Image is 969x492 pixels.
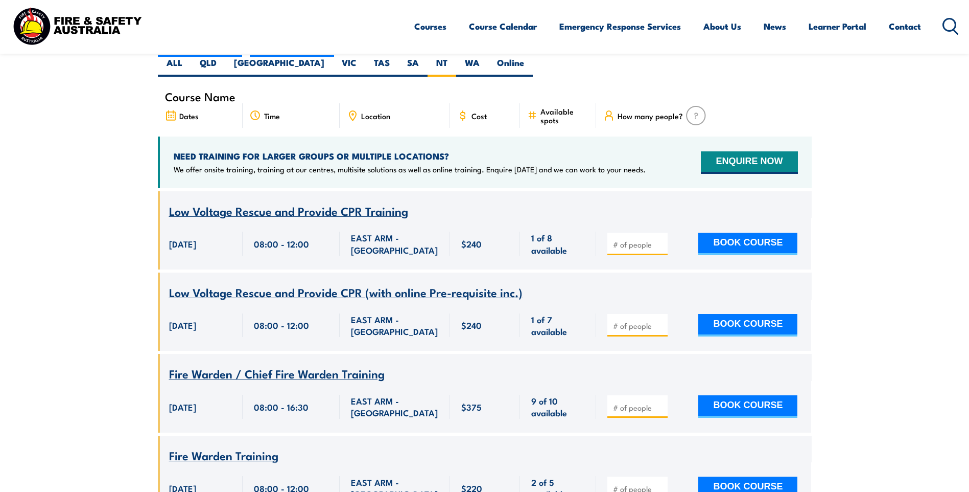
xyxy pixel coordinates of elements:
[169,365,385,382] span: Fire Warden / Chief Fire Warden Training
[169,319,196,331] span: [DATE]
[809,13,866,40] a: Learner Portal
[191,57,225,77] label: QLD
[169,205,408,218] a: Low Voltage Rescue and Provide CPR Training
[613,239,664,250] input: # of people
[361,111,390,120] span: Location
[165,92,235,101] span: Course Name
[398,57,428,77] label: SA
[456,57,488,77] label: WA
[169,286,523,299] a: Low Voltage Rescue and Provide CPR (with online Pre-requisite inc.)
[698,395,797,418] button: BOOK COURSE
[225,57,333,77] label: [GEOGRAPHIC_DATA]
[559,13,681,40] a: Emergency Response Services
[698,314,797,337] button: BOOK COURSE
[531,395,585,419] span: 9 of 10 available
[169,401,196,413] span: [DATE]
[254,319,309,331] span: 08:00 - 12:00
[169,238,196,250] span: [DATE]
[414,13,446,40] a: Courses
[264,111,280,120] span: Time
[618,111,683,120] span: How many people?
[703,13,741,40] a: About Us
[351,395,439,419] span: EAST ARM - [GEOGRAPHIC_DATA]
[764,13,786,40] a: News
[169,450,278,462] a: Fire Warden Training
[254,401,309,413] span: 08:00 - 16:30
[461,238,482,250] span: $240
[428,57,456,77] label: NT
[889,13,921,40] a: Contact
[469,13,537,40] a: Course Calendar
[169,368,385,381] a: Fire Warden / Chief Fire Warden Training
[169,283,523,301] span: Low Voltage Rescue and Provide CPR (with online Pre-requisite inc.)
[174,164,646,174] p: We offer onsite training, training at our centres, multisite solutions as well as online training...
[698,233,797,255] button: BOOK COURSE
[488,57,533,77] label: Online
[254,238,309,250] span: 08:00 - 12:00
[333,57,365,77] label: VIC
[351,232,439,256] span: EAST ARM - [GEOGRAPHIC_DATA]
[461,401,482,413] span: $375
[365,57,398,77] label: TAS
[461,319,482,331] span: $240
[531,314,585,338] span: 1 of 7 available
[179,111,199,120] span: Dates
[471,111,487,120] span: Cost
[351,314,439,338] span: EAST ARM - [GEOGRAPHIC_DATA]
[174,150,646,162] h4: NEED TRAINING FOR LARGER GROUPS OR MULTIPLE LOCATIONS?
[613,402,664,413] input: # of people
[613,321,664,331] input: # of people
[540,107,589,124] span: Available spots
[169,446,278,464] span: Fire Warden Training
[531,232,585,256] span: 1 of 8 available
[169,202,408,219] span: Low Voltage Rescue and Provide CPR Training
[158,57,191,77] label: ALL
[701,151,797,174] button: ENQUIRE NOW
